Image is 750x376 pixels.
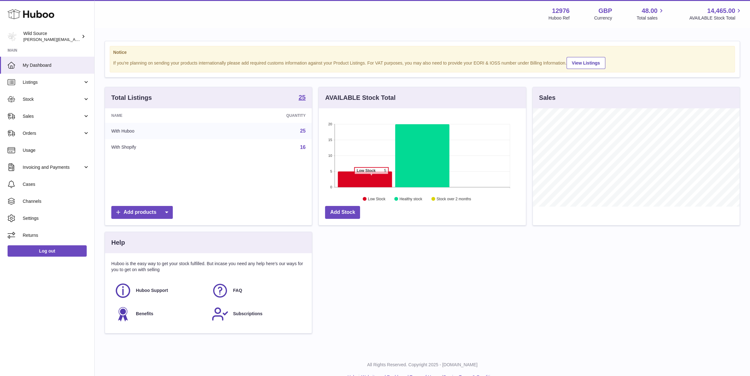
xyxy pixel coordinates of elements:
span: Invoicing and Payments [23,164,83,170]
a: 25 [299,94,305,102]
div: Currency [594,15,612,21]
text: 5 [330,169,332,173]
a: Add products [111,206,173,219]
strong: GBP [598,7,612,15]
text: Healthy stock [399,197,422,201]
span: Cases [23,181,90,187]
span: Settings [23,215,90,221]
span: Usage [23,147,90,153]
a: Huboo Support [114,282,205,299]
text: Stock over 2 months [437,197,471,201]
a: 14,465.00 AVAILABLE Stock Total [689,7,742,21]
div: Huboo Ref [549,15,570,21]
span: Huboo Support [136,288,168,293]
strong: 12976 [552,7,570,15]
td: With Huboo [105,123,217,139]
div: Wild Source [23,31,80,43]
text: 20 [328,122,332,126]
a: 16 [300,145,306,150]
span: 14,465.00 [707,7,735,15]
td: With Shopify [105,139,217,156]
a: Add Stock [325,206,360,219]
a: FAQ [212,282,302,299]
span: FAQ [233,288,242,293]
a: Benefits [114,305,205,322]
text: 10 [328,154,332,157]
span: Returns [23,232,90,238]
img: kate@wildsource.co.uk [8,32,17,41]
h3: Total Listings [111,94,152,102]
span: Benefits [136,311,153,317]
span: Orders [23,130,83,136]
span: Subscriptions [233,311,262,317]
text: 0 [330,185,332,189]
th: Quantity [217,108,312,123]
text: Low Stock [368,197,386,201]
span: Stock [23,96,83,102]
span: AVAILABLE Stock Total [689,15,742,21]
th: Name [105,108,217,123]
p: Huboo is the easy way to get your stock fulfilled. But incase you need any help here's our ways f... [111,261,305,273]
div: If you're planning on sending your products internationally please add required customs informati... [113,56,731,69]
h3: Sales [539,94,555,102]
text: 15 [328,138,332,142]
tspan: 5 [384,168,386,173]
span: Sales [23,113,83,119]
a: Log out [8,245,87,257]
a: Subscriptions [212,305,302,322]
h3: Help [111,238,125,247]
p: All Rights Reserved. Copyright 2025 - [DOMAIN_NAME] [100,362,745,368]
tspan: Low Stock [357,168,376,173]
span: [PERSON_NAME][EMAIL_ADDRESS][DOMAIN_NAME] [23,37,126,42]
strong: 25 [299,94,305,100]
span: My Dashboard [23,62,90,68]
strong: Notice [113,49,731,55]
span: Channels [23,198,90,204]
a: 48.00 Total sales [637,7,665,21]
span: Listings [23,79,83,85]
h3: AVAILABLE Stock Total [325,94,395,102]
a: View Listings [567,57,605,69]
span: Total sales [637,15,665,21]
a: 25 [300,128,306,134]
span: 48.00 [642,7,657,15]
